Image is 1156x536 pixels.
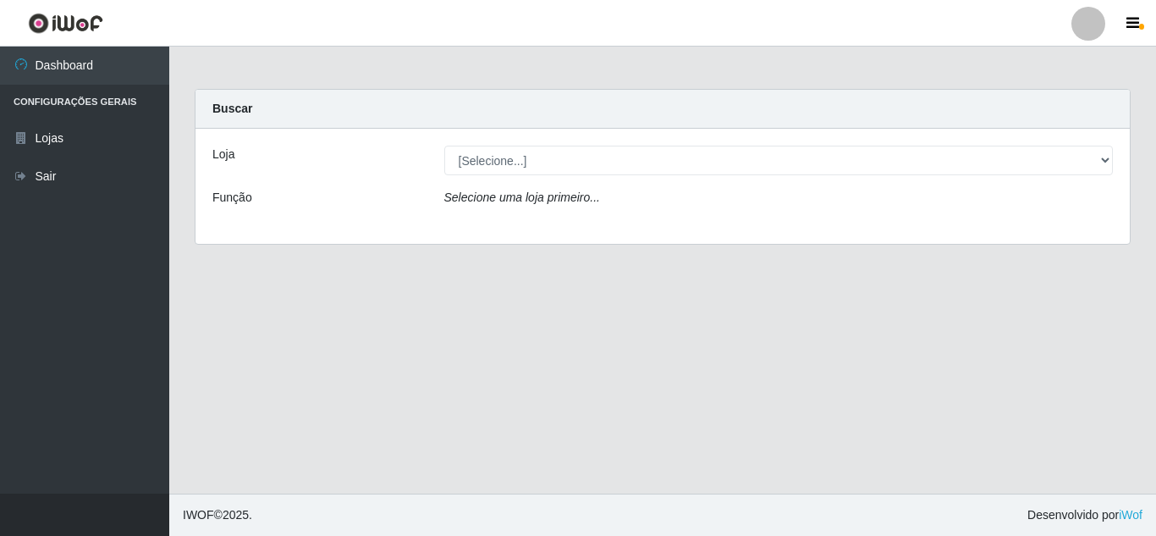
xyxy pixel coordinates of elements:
[212,102,252,115] strong: Buscar
[183,506,252,524] span: © 2025 .
[28,13,103,34] img: CoreUI Logo
[1027,506,1142,524] span: Desenvolvido por
[444,191,600,204] i: Selecione uma loja primeiro...
[212,189,252,207] label: Função
[212,146,234,163] label: Loja
[183,508,214,522] span: IWOF
[1119,508,1142,522] a: iWof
